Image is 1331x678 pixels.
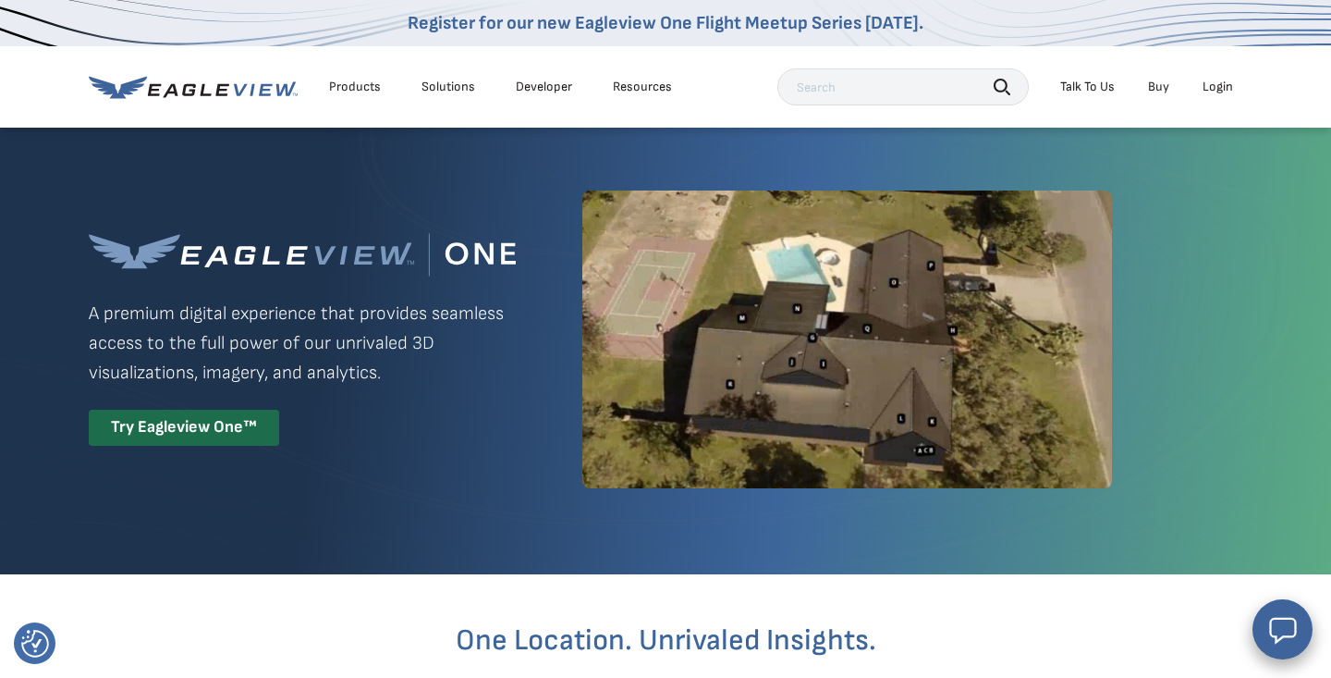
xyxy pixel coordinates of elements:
[1060,79,1115,95] div: Talk To Us
[421,79,475,95] div: Solutions
[89,410,279,446] div: Try Eagleview One™
[1252,599,1313,660] button: Open chat window
[1203,79,1233,95] div: Login
[89,299,516,388] p: A premium digital experience that provides seamless access to the full power of our unrivaled 3D ...
[777,68,1029,105] input: Search
[21,630,49,658] img: Revisit consent button
[329,79,381,95] div: Products
[103,626,1228,656] h2: One Location. Unrivaled Insights.
[21,630,49,658] button: Consent Preferences
[408,12,923,34] a: Register for our new Eagleview One Flight Meetup Series [DATE].
[516,79,572,95] a: Developer
[1148,79,1169,95] a: Buy
[89,233,516,277] img: Eagleview One™
[613,79,672,95] div: Resources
